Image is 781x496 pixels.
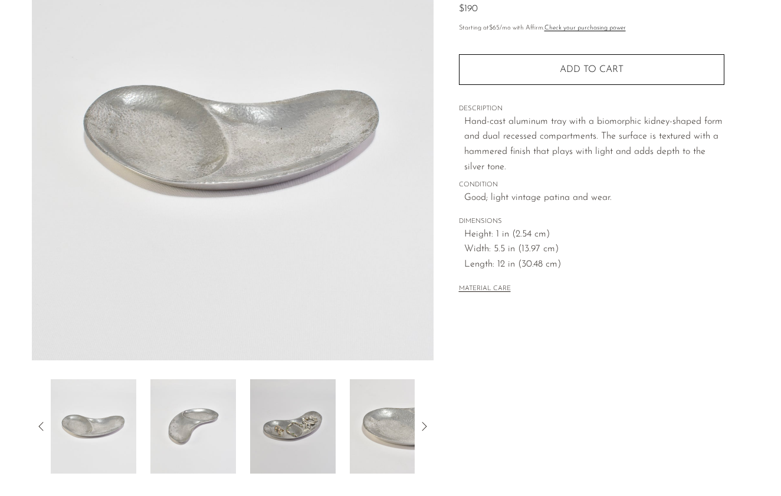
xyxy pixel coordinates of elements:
[464,114,724,175] p: Hand-cast aluminum tray with a biomorphic kidney-shaped form and dual recessed compartments. The ...
[459,285,511,294] button: MATERIAL CARE
[459,216,724,227] span: DIMENSIONS
[459,4,478,14] span: $190
[464,227,724,242] span: Height: 1 in (2.54 cm)
[250,379,336,474] img: Hammered Aluminum Tray
[459,54,724,85] button: Add to cart
[464,257,724,272] span: Length: 12 in (30.48 cm)
[459,180,724,190] span: CONDITION
[560,65,624,74] span: Add to cart
[544,25,626,31] a: Check your purchasing power - Learn more about Affirm Financing (opens in modal)
[51,379,136,474] img: Hammered Aluminum Tray
[489,25,500,31] span: $65
[459,104,724,114] span: DESCRIPTION
[350,379,435,474] img: Hammered Aluminum Tray
[464,190,724,206] span: Good; light vintage patina and wear.
[459,23,724,34] p: Starting at /mo with Affirm.
[150,379,236,474] img: Hammered Aluminum Tray
[464,242,724,257] span: Width: 5.5 in (13.97 cm)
